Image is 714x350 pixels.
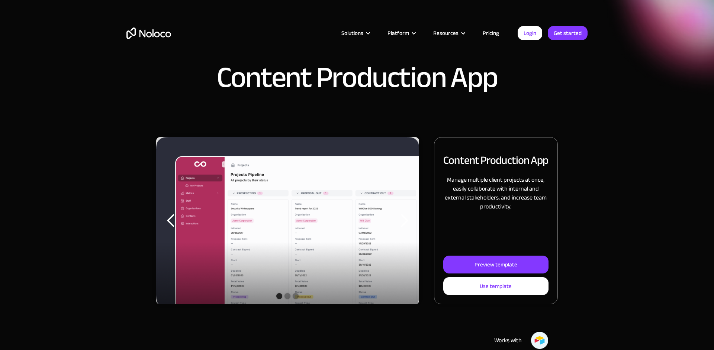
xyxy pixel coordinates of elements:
[276,293,282,299] div: Show slide 1 of 3
[387,28,409,38] div: Platform
[531,331,549,349] img: Airtable
[443,175,549,211] p: Manage multiple client projects at once, easily collaborate with internal and external stakeholde...
[156,137,186,304] div: previous slide
[156,137,419,304] div: carousel
[126,27,171,39] a: home
[293,293,299,299] div: Show slide 3 of 3
[341,28,363,38] div: Solutions
[480,281,512,291] div: Use template
[443,256,549,273] a: Preview template
[475,260,517,269] div: Preview template
[217,63,498,93] h1: Content Production App
[548,26,588,40] a: Get started
[389,137,419,304] div: next slide
[156,137,419,304] div: 1 of 3
[378,28,424,38] div: Platform
[494,336,522,345] div: Works with
[518,26,542,40] a: Login
[473,28,508,38] a: Pricing
[443,152,548,168] h2: Content Production App
[332,28,378,38] div: Solutions
[284,293,290,299] div: Show slide 2 of 3
[424,28,473,38] div: Resources
[443,277,549,295] a: Use template
[433,28,459,38] div: Resources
